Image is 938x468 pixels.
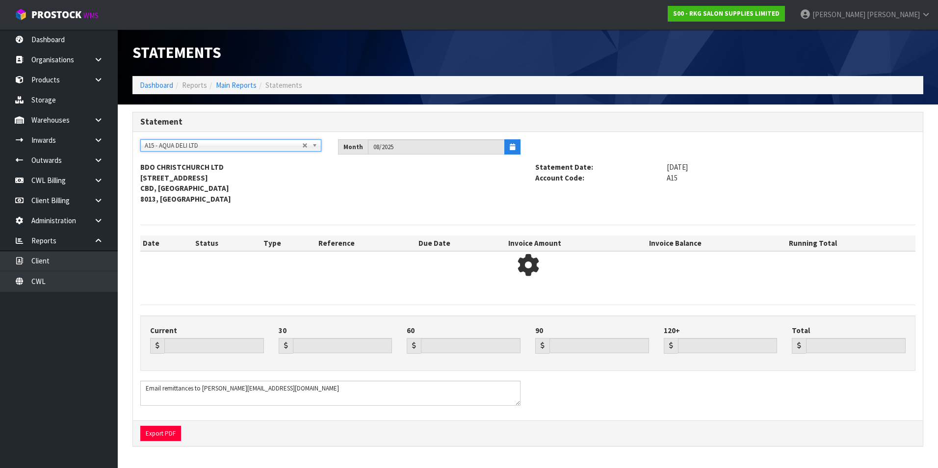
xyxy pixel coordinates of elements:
span: ProStock [31,8,81,21]
strong: 8013, [GEOGRAPHIC_DATA] [140,194,231,204]
small: WMS [83,11,99,20]
th: Running Total [786,235,915,251]
th: Type [261,235,316,251]
label: 30 [279,325,287,336]
a: Main Reports [216,80,257,90]
span: A15 [659,173,923,183]
label: 120+ [664,325,680,336]
th: Reference [316,235,416,251]
span: Statements [132,43,221,62]
strong: CBD, [GEOGRAPHIC_DATA] [140,183,229,193]
a: S00 - RKG SALON SUPPLIES LIMITED [668,6,785,22]
th: Invoice Balance [647,235,786,251]
img: cube-alt.png [15,8,27,21]
button: Export PDF [140,426,181,442]
label: 60 [407,325,415,336]
th: Status [193,235,261,251]
strong: BDO CHRISTCHURCH LTD [140,162,224,172]
label: 90 [535,325,543,336]
label: Total [792,325,810,336]
strong: S00 - RKG SALON SUPPLIES LIMITED [673,9,780,18]
span: A15 - AQUA DELI LTD [145,140,302,152]
label: Current [150,325,177,336]
th: Due Date [416,235,506,251]
span: [DATE] [659,162,923,172]
span: Statements [265,80,302,90]
strong: Statement Date: [528,162,659,172]
span: [PERSON_NAME] [812,10,865,19]
strong: Account Code: [528,173,659,183]
strong: Month [343,143,363,151]
span: [PERSON_NAME] [867,10,920,19]
th: Invoice Amount [506,235,647,251]
h3: Statement [140,117,915,127]
strong: [STREET_ADDRESS] [140,173,208,182]
a: Dashboard [140,80,173,90]
span: Reports [182,80,207,90]
th: Date [140,235,193,251]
